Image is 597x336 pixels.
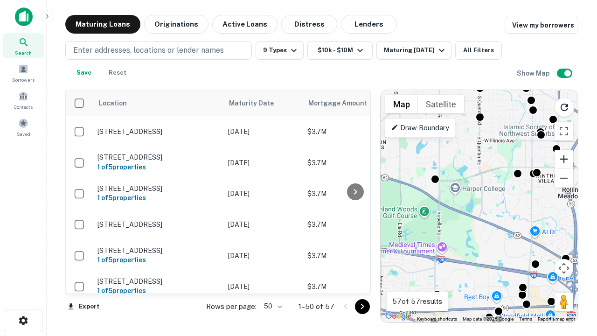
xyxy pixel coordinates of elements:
[455,41,502,60] button: All Filters
[307,41,373,60] button: $10k - $10M
[12,76,35,84] span: Borrowers
[3,114,44,140] a: Saved
[228,189,298,199] p: [DATE]
[103,63,132,82] button: Reset
[93,90,223,116] th: Location
[97,255,219,265] h6: 1 of 5 properties
[384,45,447,56] div: Maturing [DATE]
[303,90,405,116] th: Mortgage Amount
[97,127,219,136] p: [STREET_ADDRESS]
[212,15,278,34] button: Active Loans
[383,310,414,322] a: Open this area in Google Maps (opens a new window)
[256,41,304,60] button: 9 Types
[97,162,219,172] h6: 1 of 5 properties
[517,68,551,78] h6: Show Map
[228,158,298,168] p: [DATE]
[3,60,44,85] a: Borrowers
[228,126,298,137] p: [DATE]
[391,122,449,133] p: Draw Boundary
[381,90,578,322] div: 0 0
[555,98,574,117] button: Reload search area
[307,189,401,199] p: $3.7M
[298,301,334,312] p: 1–50 of 57
[65,15,140,34] button: Maturing Loans
[341,15,397,34] button: Lenders
[144,15,208,34] button: Originations
[383,310,414,322] img: Google
[228,281,298,292] p: [DATE]
[307,219,401,230] p: $3.7M
[223,90,303,116] th: Maturity Date
[505,17,578,34] a: View my borrowers
[355,299,370,314] button: Go to next page
[385,95,418,113] button: Show street map
[555,293,573,311] button: Drag Pegman onto the map to open Street View
[417,316,457,322] button: Keyboard shortcuts
[307,126,401,137] p: $3.7M
[73,45,224,56] p: Enter addresses, locations or lender names
[3,87,44,112] a: Contacts
[3,33,44,58] a: Search
[97,220,219,229] p: [STREET_ADDRESS]
[260,300,284,313] div: 50
[98,98,127,109] span: Location
[15,7,33,26] img: capitalize-icon.png
[555,169,573,188] button: Zoom out
[281,15,337,34] button: Distress
[307,158,401,168] p: $3.7M
[550,231,597,276] iframe: Chat Widget
[97,184,219,193] p: [STREET_ADDRESS]
[307,281,401,292] p: $3.7M
[14,103,33,111] span: Contacts
[555,122,573,140] button: Toggle fullscreen view
[65,41,252,60] button: Enter addresses, locations or lender names
[97,246,219,255] p: [STREET_ADDRESS]
[418,95,464,113] button: Show satellite imagery
[17,130,30,138] span: Saved
[228,251,298,261] p: [DATE]
[376,41,451,60] button: Maturing [DATE]
[97,277,219,286] p: [STREET_ADDRESS]
[538,316,575,322] a: Report a map error
[228,219,298,230] p: [DATE]
[229,98,286,109] span: Maturity Date
[308,98,379,109] span: Mortgage Amount
[69,63,99,82] button: Save your search to get updates of matches that match your search criteria.
[519,316,532,322] a: Terms (opens in new tab)
[392,296,442,307] p: 57 of 57 results
[97,286,219,296] h6: 1 of 5 properties
[555,150,573,168] button: Zoom in
[206,301,257,312] p: Rows per page:
[97,153,219,161] p: [STREET_ADDRESS]
[463,316,514,322] span: Map data ©2025 Google
[307,251,401,261] p: $3.7M
[65,300,102,314] button: Export
[97,193,219,203] h6: 1 of 5 properties
[15,49,32,56] span: Search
